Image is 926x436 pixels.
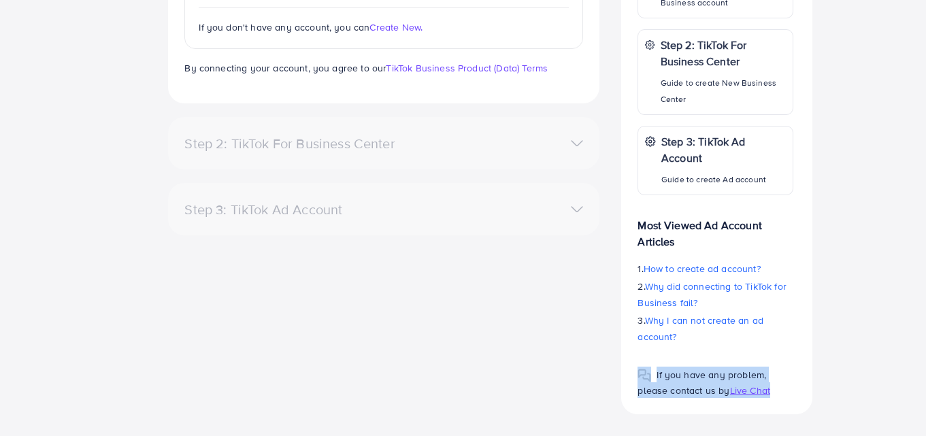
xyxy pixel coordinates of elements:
[638,312,793,345] p: 3.
[638,368,766,397] span: If you have any problem, please contact us by
[638,261,793,277] p: 1.
[661,37,786,69] p: Step 2: TikTok For Business Center
[661,133,786,166] p: Step 3: TikTok Ad Account
[638,278,793,311] p: 2.
[638,206,793,250] p: Most Viewed Ad Account Articles
[184,60,583,76] p: By connecting your account, you agree to our
[661,171,786,188] p: Guide to create Ad account
[661,75,786,107] p: Guide to create New Business Center
[386,61,548,75] a: TikTok Business Product (Data) Terms
[644,262,761,275] span: How to create ad account?
[730,384,770,397] span: Live Chat
[638,314,763,343] span: Why I can not create an ad account?
[199,20,369,34] span: If you don't have any account, you can
[638,280,786,309] span: Why did connecting to TikTok for Business fail?
[638,369,651,382] img: Popup guide
[369,20,423,34] span: Create New.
